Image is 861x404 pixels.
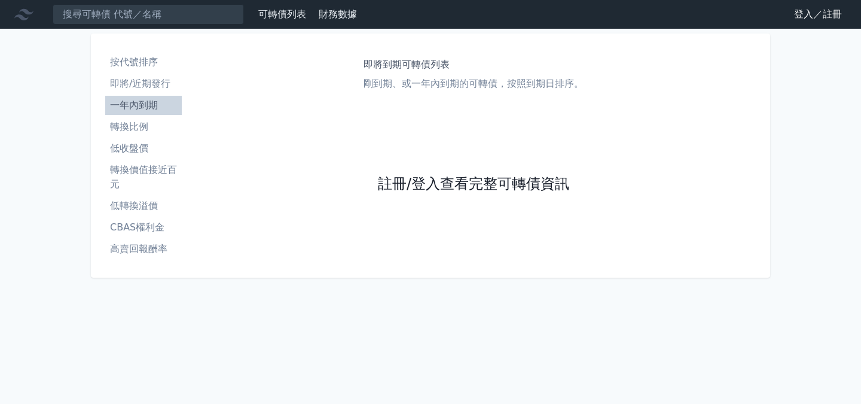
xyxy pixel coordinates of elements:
[378,175,569,194] a: 註冊/登入查看完整可轉債資訊
[105,96,182,115] a: 一年內到期
[105,242,182,256] li: 高賣回報酬率
[319,8,357,20] a: 財務數據
[105,53,182,72] a: 按代號排序
[105,141,182,156] li: 低收盤價
[784,5,851,24] a: 登入／註冊
[364,57,584,72] h1: 即將到期可轉債列表
[105,74,182,93] a: 即將/近期發行
[364,77,584,91] p: 剛到期、或一年內到期的可轉債，按照到期日排序。
[105,120,182,134] li: 轉換比例
[105,77,182,91] li: 即將/近期發行
[105,160,182,194] a: 轉換價值接近百元
[105,98,182,113] li: 一年內到期
[105,239,182,259] a: 高賣回報酬率
[105,199,182,213] li: 低轉換溢價
[105,218,182,237] a: CBAS權利金
[105,55,182,69] li: 按代號排序
[53,4,244,25] input: 搜尋可轉債 代號／名稱
[105,163,182,192] li: 轉換價值接近百元
[105,196,182,215] a: 低轉換溢價
[258,8,306,20] a: 可轉債列表
[105,139,182,158] a: 低收盤價
[105,117,182,136] a: 轉換比例
[105,220,182,235] li: CBAS權利金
